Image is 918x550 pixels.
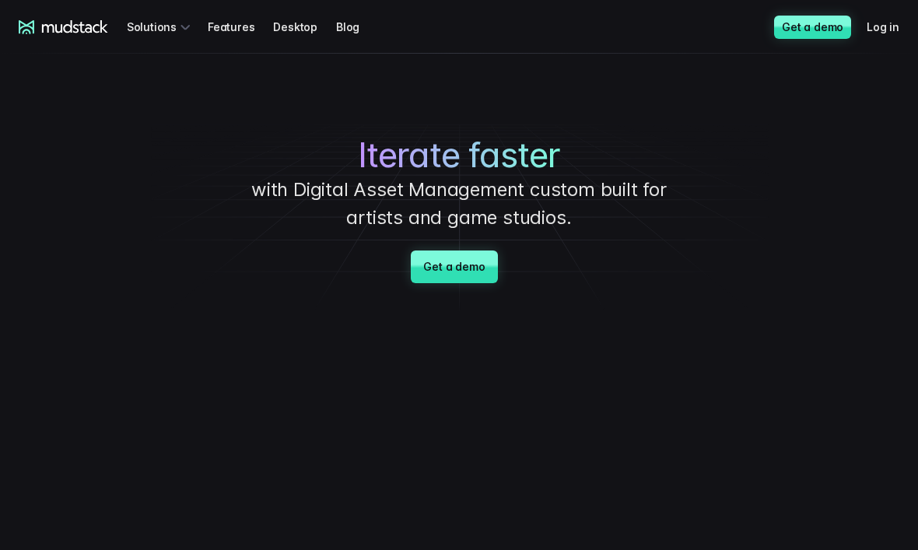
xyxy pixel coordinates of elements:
a: Desktop [273,12,336,41]
a: mudstack logo [19,20,108,34]
a: Log in [867,12,918,41]
div: Solutions [127,12,195,41]
a: Features [208,12,273,41]
p: with Digital Asset Management custom built for artists and game studios. [226,176,692,232]
a: Blog [336,12,378,41]
a: Get a demo [774,16,851,39]
span: Iterate faster [358,135,560,176]
a: Get a demo [411,250,497,283]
